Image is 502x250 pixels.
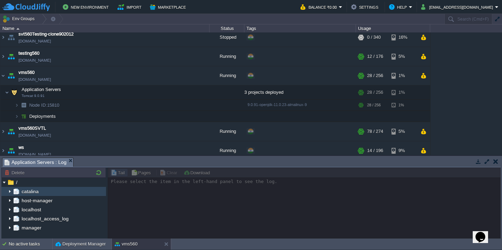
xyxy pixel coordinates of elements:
img: AMDAwAAAACH5BAEAAAAALAAAAAABAAEAAAICRAEAOw== [6,66,16,85]
span: 9.0.91-openjdk-11.0.23-almalinux-9 [248,103,307,107]
button: Env Groups [2,14,37,24]
div: 78 / 274 [367,122,383,141]
div: Running [210,66,244,85]
div: 28 / 256 [367,66,383,85]
img: AMDAwAAAACH5BAEAAAAALAAAAAABAAEAAAICRAEAOw== [19,100,29,111]
div: 28 / 256 [367,85,383,99]
div: 1% [391,66,414,85]
img: AMDAwAAAACH5BAEAAAAALAAAAAABAAEAAAICRAEAOw== [6,122,16,141]
img: AMDAwAAAACH5BAEAAAAALAAAAAABAAEAAAICRAEAOw== [15,100,19,111]
img: AMDAwAAAACH5BAEAAAAALAAAAAABAAEAAAICRAEAOw== [0,141,6,160]
a: Node ID:15810 [29,102,60,108]
img: AMDAwAAAACH5BAEAAAAALAAAAAABAAEAAAICRAEAOw== [19,111,29,122]
div: Stopped [210,28,244,47]
div: Running [210,122,244,141]
a: localhost_access_log [20,215,70,222]
span: Application Servers [21,86,62,92]
button: Deployment Manager [55,241,106,248]
div: Running [210,47,244,66]
img: CloudJiffy [2,3,50,12]
img: AMDAwAAAACH5BAEAAAAALAAAAAABAAEAAAICRAEAOw== [6,28,16,47]
div: 1% [391,85,414,99]
a: [DOMAIN_NAME] [18,57,51,64]
div: No active tasks [9,238,52,250]
img: AMDAwAAAACH5BAEAAAAALAAAAAABAAEAAAICRAEAOw== [15,111,19,122]
a: [DOMAIN_NAME] [18,38,51,45]
div: Status [210,24,244,32]
a: testing560 [18,50,39,57]
button: Delete [5,169,26,176]
span: Tomcat 9.0.91 [22,94,45,98]
a: manager [20,225,43,231]
div: Tags [245,24,356,32]
div: 0 / 340 [367,28,381,47]
div: 5% [391,47,414,66]
a: host-manager [20,197,54,204]
img: AMDAwAAAACH5BAEAAAAALAAAAAABAAEAAAICRAEAOw== [0,122,6,141]
a: catalina [20,188,40,195]
div: Running [210,141,244,160]
div: 5% [391,122,414,141]
a: localhost [20,206,42,213]
div: Usage [356,24,430,32]
div: 1% [391,100,414,111]
a: [DOMAIN_NAME] [18,132,51,139]
a: vms560 [18,69,35,76]
div: 3 projects deployed [244,85,356,99]
button: New Environment [63,3,111,11]
span: Application Servers : Log [5,158,67,167]
div: 9% [391,141,414,160]
div: 28 / 256 [367,100,381,111]
div: Name [1,24,209,32]
img: AMDAwAAAACH5BAEAAAAALAAAAAABAAEAAAICRAEAOw== [5,85,9,99]
button: [EMAIL_ADDRESS][DOMAIN_NAME] [421,3,495,11]
img: AMDAwAAAACH5BAEAAAAALAAAAAABAAEAAAICRAEAOw== [9,85,19,99]
img: AMDAwAAAACH5BAEAAAAALAAAAAABAAEAAAICRAEAOw== [6,47,16,66]
a: Application ServersTomcat 9.0.91 [21,87,62,92]
img: AMDAwAAAACH5BAEAAAAALAAAAAABAAEAAAICRAEAOw== [0,28,6,47]
span: 15810 [29,102,60,108]
a: / [15,179,18,185]
span: Node ID: [29,103,47,108]
div: 12 / 176 [367,47,383,66]
button: vms560 [115,241,138,248]
button: Import [117,3,144,11]
div: 14 / 196 [367,141,383,160]
a: [DOMAIN_NAME] [18,76,51,83]
a: ws [18,144,24,151]
div: 16% [391,28,414,47]
a: vms560SVTL [18,125,46,132]
a: svt560Testing-clone902012 [18,31,74,38]
button: Settings [351,3,380,11]
img: AMDAwAAAACH5BAEAAAAALAAAAAABAAEAAAICRAEAOw== [16,28,20,30]
img: AMDAwAAAACH5BAEAAAAALAAAAAABAAEAAAICRAEAOw== [0,47,6,66]
button: Help [389,3,409,11]
a: Deployments [29,113,57,119]
img: AMDAwAAAACH5BAEAAAAALAAAAAABAAEAAAICRAEAOw== [0,66,6,85]
a: [DOMAIN_NAME] [18,151,51,158]
button: Marketplace [150,3,188,11]
iframe: chat widget [473,222,495,243]
button: Balance ₹0.00 [301,3,339,11]
img: AMDAwAAAACH5BAEAAAAALAAAAAABAAEAAAICRAEAOw== [6,141,16,160]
